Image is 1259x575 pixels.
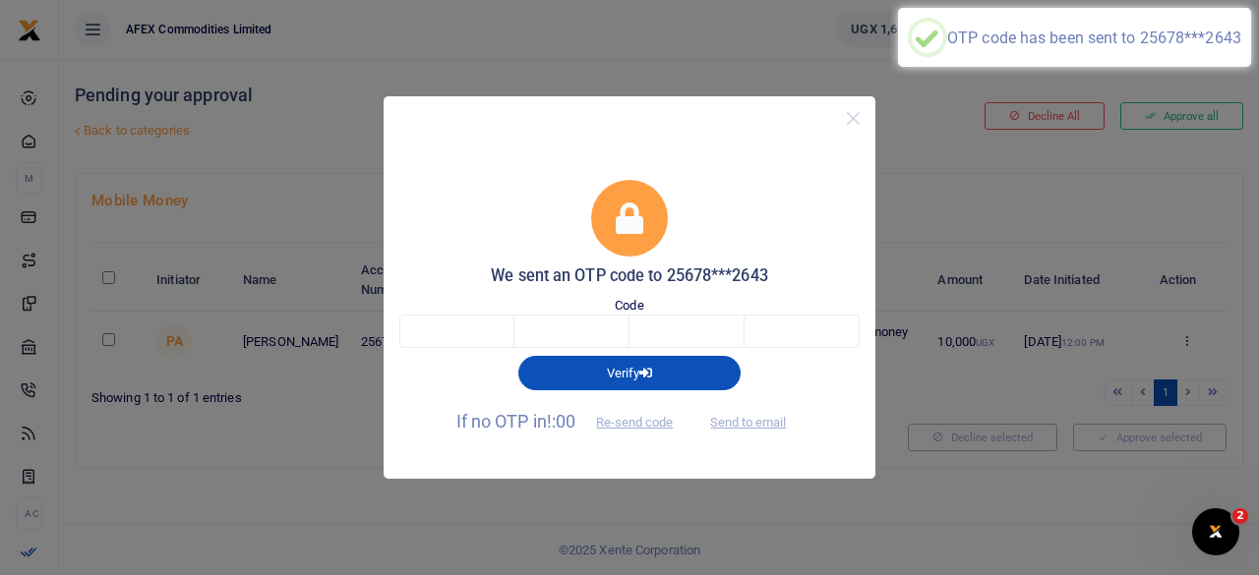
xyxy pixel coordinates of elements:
[1192,508,1239,555] iframe: Intercom live chat
[615,296,643,316] label: Code
[518,356,741,389] button: Verify
[1232,508,1248,524] span: 2
[547,411,575,431] span: !:00
[839,104,868,133] button: Close
[456,411,690,431] span: If no OTP in
[399,266,860,286] h5: We sent an OTP code to 25678***2643
[947,29,1241,47] div: OTP code has been sent to 25678***2643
